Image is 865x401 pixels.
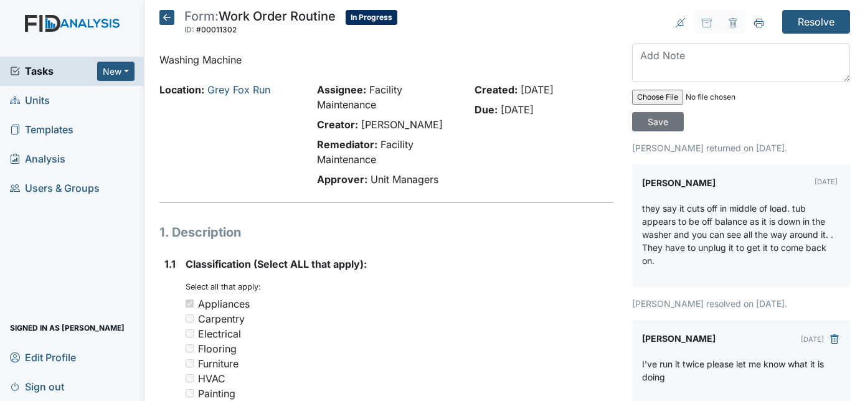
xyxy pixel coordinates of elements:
small: [DATE] [815,177,838,186]
span: Units [10,91,50,110]
div: Flooring [198,341,237,356]
span: ID: [184,25,194,34]
a: Tasks [10,64,97,78]
span: Sign out [10,377,64,396]
span: In Progress [346,10,397,25]
strong: Approver: [317,173,367,186]
div: Appliances [198,296,250,311]
strong: Remediator: [317,138,377,151]
div: HVAC [198,371,225,386]
span: Analysis [10,149,65,169]
p: they say it cuts off in middle of load. tub appears to be off balance as it is down in the washer... [642,202,840,267]
span: [PERSON_NAME] [361,118,443,131]
div: Furniture [198,356,239,371]
div: Electrical [198,326,241,341]
strong: Creator: [317,118,358,131]
input: HVAC [186,374,194,382]
input: Furniture [186,359,194,367]
input: Painting [186,389,194,397]
p: Washing Machine [159,52,614,67]
p: [PERSON_NAME] returned on [DATE]. [632,141,850,154]
span: Form: [184,9,219,24]
label: [PERSON_NAME] [642,174,716,192]
span: Templates [10,120,73,139]
span: Users & Groups [10,179,100,198]
strong: Created: [475,83,518,96]
div: Work Order Routine [184,10,336,37]
input: Save [632,112,684,131]
p: [PERSON_NAME] resolved on [DATE]. [632,297,850,310]
span: [DATE] [521,83,554,96]
label: 1.1 [164,257,176,271]
strong: Assignee: [317,83,366,96]
input: Electrical [186,329,194,337]
small: [DATE] [801,335,824,344]
span: Classification (Select ALL that apply): [186,258,367,270]
label: [PERSON_NAME] [642,330,716,347]
a: Grey Fox Run [207,83,270,96]
p: I've run it twice please let me know what it is doing [642,357,840,384]
small: Select all that apply: [186,282,261,291]
h1: 1. Description [159,223,614,242]
span: [DATE] [501,103,534,116]
div: Painting [198,386,235,401]
span: Unit Managers [371,173,438,186]
strong: Location: [159,83,204,96]
span: Edit Profile [10,347,76,367]
input: Resolve [782,10,850,34]
div: Carpentry [198,311,245,326]
span: Signed in as [PERSON_NAME] [10,318,125,337]
input: Appliances [186,300,194,308]
strong: Due: [475,103,498,116]
span: #00011302 [196,25,237,34]
button: New [97,62,135,81]
input: Flooring [186,344,194,352]
input: Carpentry [186,314,194,323]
